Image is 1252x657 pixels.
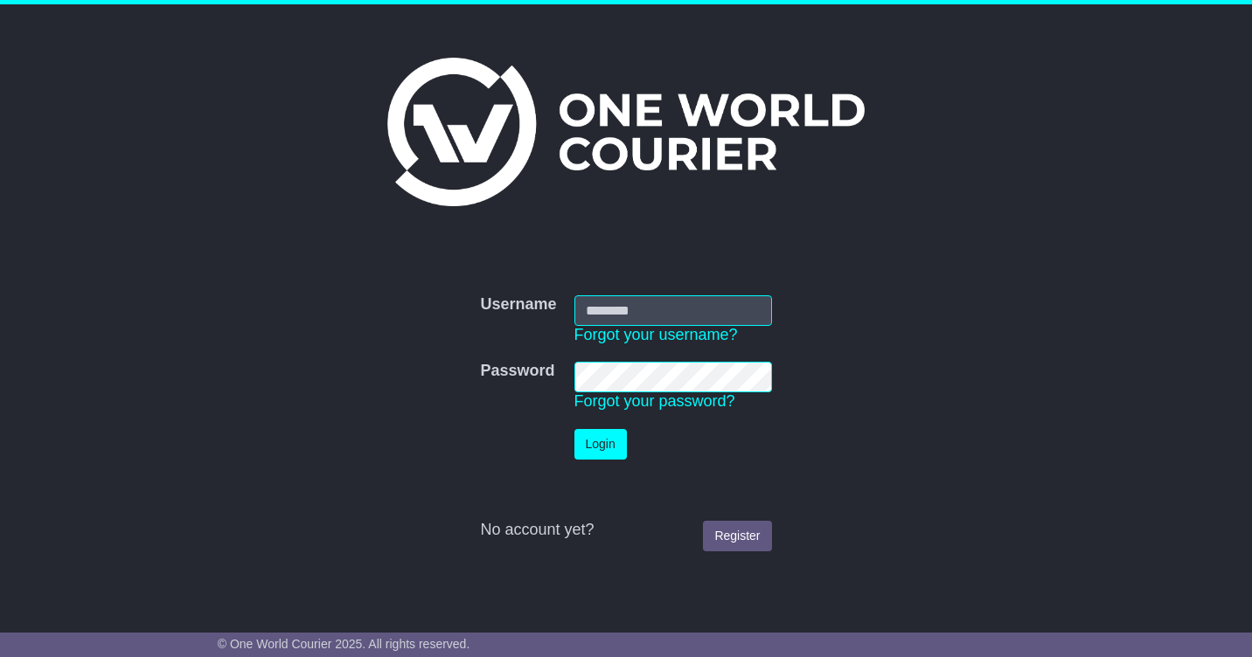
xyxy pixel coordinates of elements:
button: Login [574,429,627,460]
a: Register [703,521,771,551]
img: One World [387,58,865,206]
label: Password [480,362,554,381]
span: © One World Courier 2025. All rights reserved. [218,637,470,651]
a: Forgot your password? [574,392,735,410]
div: No account yet? [480,521,771,540]
a: Forgot your username? [574,326,738,343]
label: Username [480,295,556,315]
